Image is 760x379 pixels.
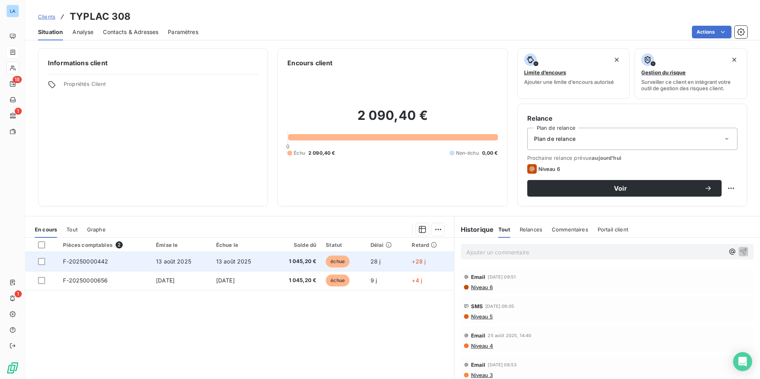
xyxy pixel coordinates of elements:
h6: Informations client [48,58,258,68]
div: Solde dû [276,242,317,248]
span: Tout [498,226,510,233]
h2: 2 090,40 € [287,108,498,131]
span: échue [326,256,350,267]
span: Plan de relance [534,135,576,143]
span: Limite d’encours [524,69,566,76]
div: Émise le [156,242,207,248]
span: Paramètres [168,28,198,36]
span: Voir [537,185,704,191]
span: Échu [294,150,305,157]
span: Niveau 6 [470,284,493,290]
span: 1 045,20 € [276,277,317,284]
span: Prochaine relance prévue [527,155,737,161]
div: Pièces comptables [63,241,146,248]
span: En cours [35,226,57,233]
span: Surveiller ce client en intégrant votre outil de gestion des risques client. [641,79,741,91]
span: [DATE] 09:05 [485,304,514,309]
span: +4 j [412,277,422,284]
span: F-20250000442 [63,258,108,265]
span: Tout [66,226,78,233]
span: Email [471,274,486,280]
span: 28 j [370,258,381,265]
span: Niveau 5 [470,313,493,320]
span: 13 août 2025 [156,258,191,265]
span: 2 [116,241,123,248]
span: 25 août 2025, 14:40 [488,333,531,338]
span: Situation [38,28,63,36]
span: Clients [38,13,55,20]
button: Gestion du risqueSurveiller ce client en intégrant votre outil de gestion des risques client. [635,48,747,99]
span: 2 090,40 € [308,150,335,157]
div: Délai [370,242,403,248]
span: Email [471,362,486,368]
div: Échue le [216,242,267,248]
span: aujourd’hui [592,155,621,161]
span: Niveau 3 [470,372,493,378]
span: SMS [471,303,483,309]
span: Portail client [598,226,628,233]
span: Propriétés Client [64,81,258,92]
span: 0,00 € [482,150,498,157]
span: [DATE] 09:51 [488,275,516,279]
button: Voir [527,180,722,197]
span: [DATE] [156,277,175,284]
button: Limite d’encoursAjouter une limite d’encours autorisé [517,48,630,99]
span: F-20250000656 [63,277,108,284]
h6: Historique [454,225,494,234]
img: Logo LeanPay [6,362,19,374]
span: 13 août 2025 [216,258,251,265]
button: Actions [692,26,731,38]
span: +28 j [412,258,426,265]
span: Non-échu [456,150,479,157]
span: Niveau 6 [538,166,560,172]
div: Open Intercom Messenger [733,352,752,371]
span: Ajouter une limite d’encours autorisé [524,79,614,85]
span: 9 j [370,277,377,284]
span: Gestion du risque [641,69,686,76]
span: Niveau 4 [470,343,493,349]
a: Clients [38,13,55,21]
div: Statut [326,242,361,248]
span: Contacts & Adresses [103,28,158,36]
span: [DATE] [216,277,235,284]
span: Email [471,332,486,339]
h6: Relance [527,114,737,123]
h6: Encours client [287,58,332,68]
span: Relances [520,226,542,233]
span: échue [326,275,350,286]
div: LA [6,5,19,17]
span: 0 [286,143,289,150]
div: Retard [412,242,449,248]
span: 1 045,20 € [276,258,317,265]
h3: TYPLAC 308 [70,9,131,24]
span: 18 [13,76,22,83]
span: [DATE] 08:53 [488,362,517,367]
span: Commentaires [552,226,588,233]
span: Graphe [87,226,106,233]
span: 1 [15,290,22,298]
span: 1 [15,108,22,115]
span: Analyse [72,28,93,36]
